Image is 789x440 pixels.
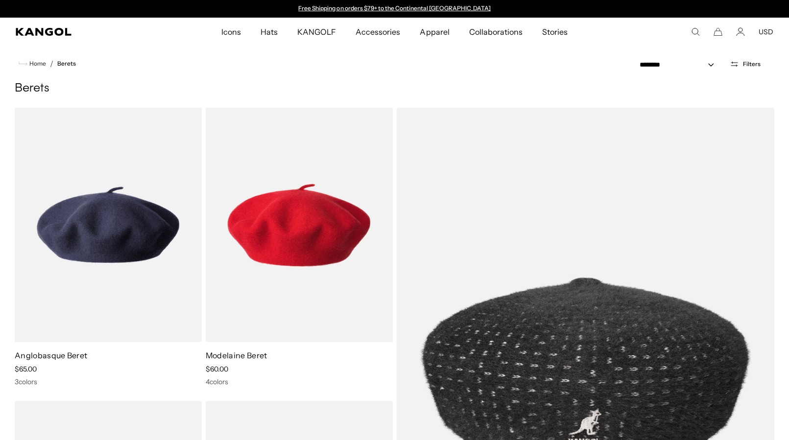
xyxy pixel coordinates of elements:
[212,18,251,46] a: Icons
[420,18,449,46] span: Apparel
[736,27,745,36] a: Account
[459,18,532,46] a: Collaborations
[410,18,459,46] a: Apparel
[46,58,53,69] li: /
[206,108,393,342] img: Modelaine Beret
[19,59,46,68] a: Home
[15,377,202,386] div: 3 colors
[294,5,496,13] div: Announcement
[691,27,700,36] summary: Search here
[206,350,267,360] a: Modelaine Beret
[743,61,761,68] span: Filters
[297,18,336,46] span: KANGOLF
[532,18,577,46] a: Stories
[294,5,496,13] div: 1 of 2
[251,18,287,46] a: Hats
[636,60,724,70] select: Sort by: Featured
[759,27,773,36] button: USD
[15,81,774,96] h1: Berets
[356,18,400,46] span: Accessories
[15,350,87,360] a: Anglobasque Beret
[206,365,228,373] span: $60.00
[15,108,202,342] img: Anglobasque Beret
[57,60,76,67] a: Berets
[346,18,410,46] a: Accessories
[16,28,146,36] a: Kangol
[27,60,46,67] span: Home
[294,5,496,13] slideshow-component: Announcement bar
[469,18,523,46] span: Collaborations
[206,377,393,386] div: 4 colors
[15,365,37,373] span: $65.00
[287,18,346,46] a: KANGOLF
[714,27,722,36] button: Cart
[724,60,766,69] button: Open filters
[298,4,491,12] a: Free Shipping on orders $79+ to the Continental [GEOGRAPHIC_DATA]
[542,18,568,46] span: Stories
[221,18,241,46] span: Icons
[261,18,278,46] span: Hats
